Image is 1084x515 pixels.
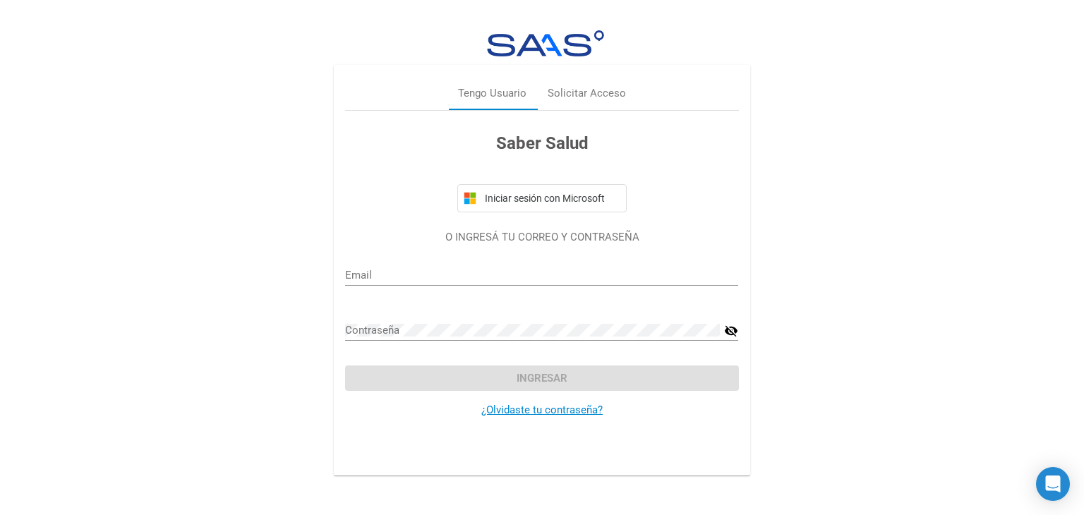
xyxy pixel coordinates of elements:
[548,85,626,102] div: Solicitar Acceso
[482,193,620,204] span: Iniciar sesión con Microsoft
[1036,467,1070,501] div: Open Intercom Messenger
[724,322,738,339] mat-icon: visibility_off
[345,365,738,391] button: Ingresar
[457,184,627,212] button: Iniciar sesión con Microsoft
[517,372,567,384] span: Ingresar
[345,131,738,156] h3: Saber Salud
[345,229,738,246] p: O INGRESÁ TU CORREO Y CONTRASEÑA
[481,404,603,416] a: ¿Olvidaste tu contraseña?
[458,85,526,102] div: Tengo Usuario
